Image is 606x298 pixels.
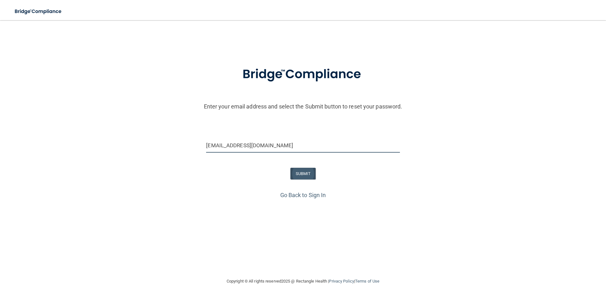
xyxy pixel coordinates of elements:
a: Privacy Policy [329,279,354,283]
img: bridge_compliance_login_screen.278c3ca4.svg [9,5,68,18]
img: bridge_compliance_login_screen.278c3ca4.svg [229,58,377,91]
div: Copyright © All rights reserved 2025 @ Rectangle Health | | [188,271,418,291]
button: SUBMIT [290,168,316,179]
a: Terms of Use [355,279,379,283]
a: Go Back to Sign In [280,192,326,198]
input: Email [206,138,400,153]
